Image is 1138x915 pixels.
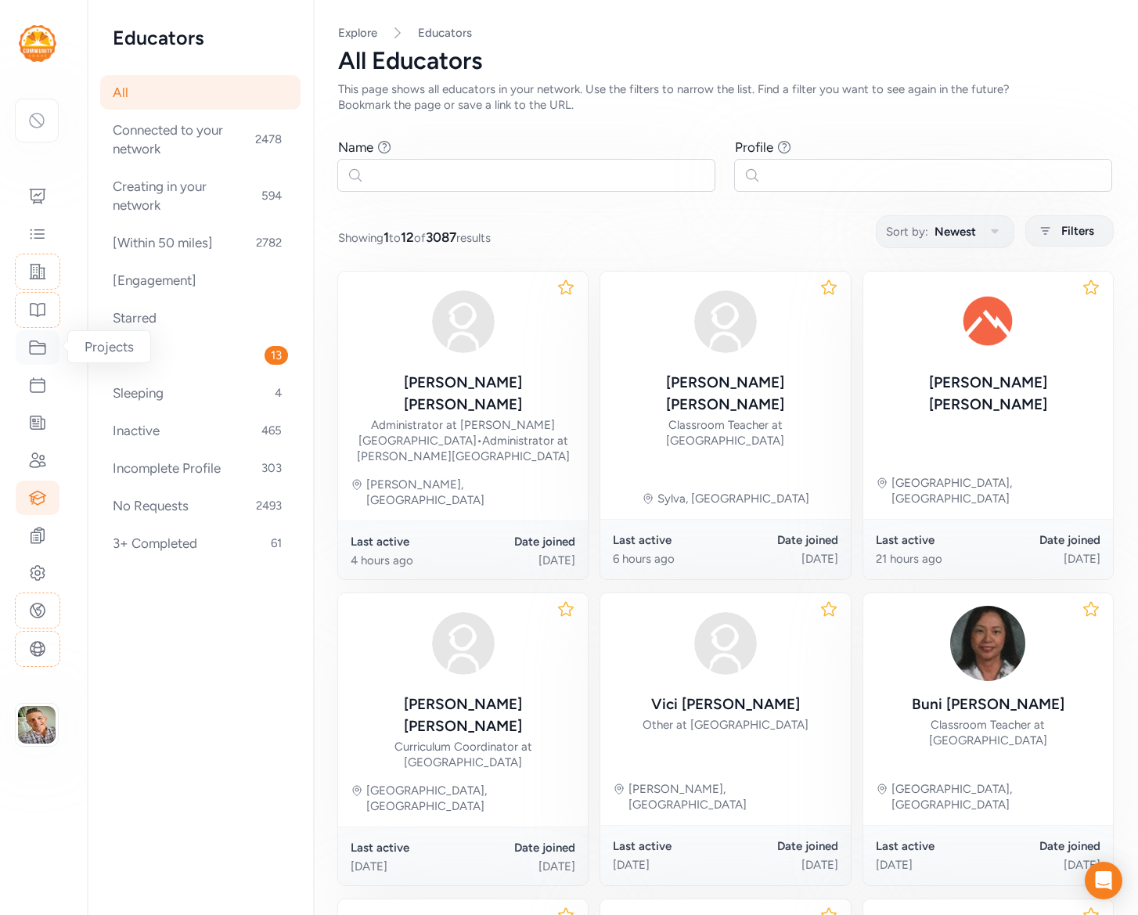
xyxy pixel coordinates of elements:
[250,496,288,515] span: 2493
[726,857,838,873] div: [DATE]
[463,840,576,856] div: Date joined
[988,838,1100,854] div: Date joined
[418,25,472,41] a: Educators
[463,859,576,874] div: [DATE]
[338,25,1113,41] nav: Breadcrumb
[19,25,56,62] img: logo
[735,138,773,157] div: Profile
[351,372,575,416] div: [PERSON_NAME] [PERSON_NAME]
[886,222,928,241] span: Sort by:
[657,491,809,506] div: Sylva, [GEOGRAPHIC_DATA]
[338,138,373,157] div: Name
[935,222,976,241] span: Newest
[351,534,463,549] div: Last active
[100,338,301,373] div: New
[255,186,288,205] span: 594
[268,384,288,402] span: 4
[613,857,726,873] div: [DATE]
[950,606,1025,681] img: eIEnNb71TTO3pRwx953W
[726,532,838,548] div: Date joined
[100,225,301,260] div: [Within 50 miles]
[426,284,501,359] img: avatar38fbb18c.svg
[384,229,389,245] span: 1
[463,553,576,568] div: [DATE]
[876,717,1100,748] div: Classroom Teacher at [GEOGRAPHIC_DATA]
[351,693,575,737] div: [PERSON_NAME] [PERSON_NAME]
[100,301,301,335] div: Starred
[100,263,301,297] div: [Engagement]
[950,284,1025,359] img: i7yA3J84TGCiis1sjNKf
[113,25,288,50] h2: Educators
[265,346,288,365] span: 13
[366,477,575,508] div: [PERSON_NAME], [GEOGRAPHIC_DATA]
[688,606,763,681] img: avatar38fbb18c.svg
[100,526,301,560] div: 3+ Completed
[876,532,989,548] div: Last active
[876,215,1014,248] button: Sort by:Newest
[912,693,1064,715] div: Buni [PERSON_NAME]
[876,857,989,873] div: [DATE]
[988,532,1100,548] div: Date joined
[876,372,1100,416] div: [PERSON_NAME] [PERSON_NAME]
[250,233,288,252] span: 2782
[613,417,837,448] div: Classroom Teacher at [GEOGRAPHIC_DATA]
[1061,222,1094,240] span: Filters
[338,81,1039,113] div: This page shows all educators in your network. Use the filters to narrow the list. Find a filter ...
[351,840,463,856] div: Last active
[628,781,837,812] div: [PERSON_NAME], [GEOGRAPHIC_DATA]
[651,693,800,715] div: Vici [PERSON_NAME]
[613,372,837,416] div: [PERSON_NAME] [PERSON_NAME]
[351,417,575,464] div: Administrator at [PERSON_NAME][GEOGRAPHIC_DATA] Administrator at [PERSON_NAME][GEOGRAPHIC_DATA]
[426,229,456,245] span: 3087
[1085,862,1122,899] div: Open Intercom Messenger
[351,553,463,568] div: 4 hours ago
[876,551,989,567] div: 21 hours ago
[338,47,1113,75] div: All Educators
[255,459,288,477] span: 303
[688,284,763,359] img: avatar38fbb18c.svg
[338,26,377,40] a: Explore
[265,534,288,553] span: 61
[891,781,1100,812] div: [GEOGRAPHIC_DATA], [GEOGRAPHIC_DATA]
[463,534,576,549] div: Date joined
[891,475,1100,506] div: [GEOGRAPHIC_DATA], [GEOGRAPHIC_DATA]
[100,451,301,485] div: Incomplete Profile
[100,169,301,222] div: Creating in your network
[351,739,575,770] div: Curriculum Coordinator at [GEOGRAPHIC_DATA]
[366,783,575,814] div: [GEOGRAPHIC_DATA], [GEOGRAPHIC_DATA]
[100,488,301,523] div: No Requests
[401,229,414,245] span: 12
[613,551,726,567] div: 6 hours ago
[426,606,501,681] img: avatar38fbb18c.svg
[100,413,301,448] div: Inactive
[988,551,1100,567] div: [DATE]
[477,434,482,448] span: •
[988,857,1100,873] div: [DATE]
[876,838,989,854] div: Last active
[726,551,838,567] div: [DATE]
[726,838,838,854] div: Date joined
[100,113,301,166] div: Connected to your network
[100,376,301,410] div: Sleeping
[338,228,491,247] span: Showing to of results
[351,859,463,874] div: [DATE]
[100,75,301,110] div: All
[613,838,726,854] div: Last active
[255,421,288,440] span: 465
[643,717,808,733] div: Other at [GEOGRAPHIC_DATA]
[613,532,726,548] div: Last active
[249,130,288,149] span: 2478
